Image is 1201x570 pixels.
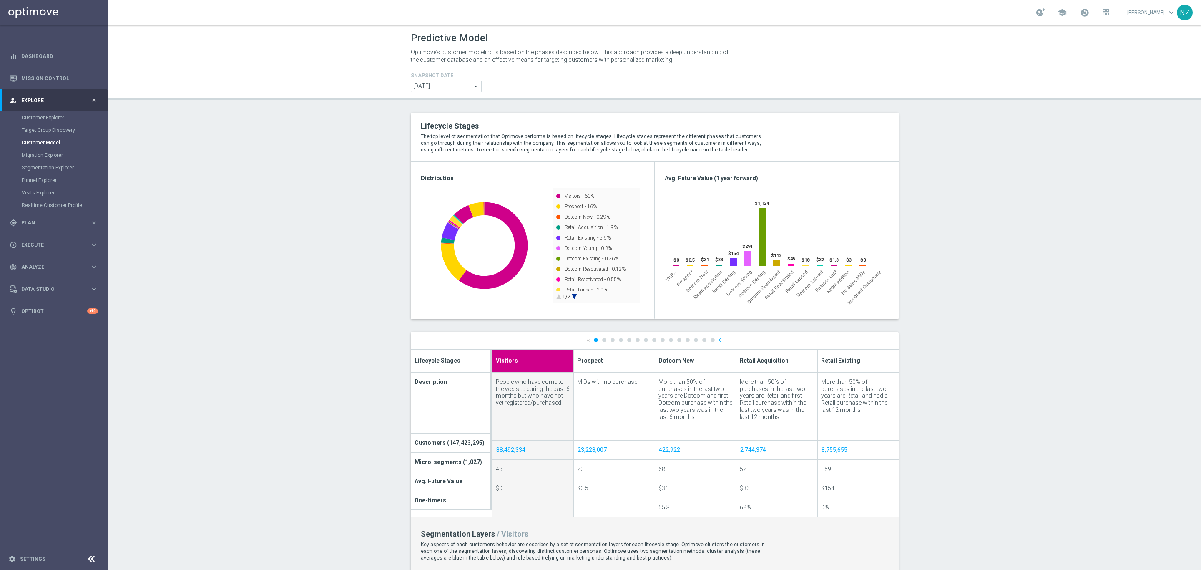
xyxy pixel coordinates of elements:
a: Funnel Explorer [22,177,87,184]
div: Funnel Explorer [22,174,108,187]
span: Analyze [21,265,90,270]
span: Retail Attrition [826,269,851,294]
span: Retail Lapsed [784,269,809,294]
div: MIDs with no purchase [577,378,651,386]
i: person_search [10,97,17,104]
span: Dotcom Existing [737,269,766,298]
p: The top level of segmentation that Optimove performs is based on lifecycle stages. Lifecycle stag... [421,133,769,153]
text: Dotcom Reactivated - 0.12% [565,266,626,272]
button: track_changes Analyze keyboard_arrow_right [9,264,98,270]
span: Future Value [678,175,713,182]
text: Dotcom Young - 0.3% [565,245,612,251]
div: Customer Explorer [22,111,108,124]
div: 159 [821,466,895,473]
span: Dotcom Lost [814,269,838,293]
h1: Predictive Model [411,32,488,44]
span: Visitors [496,356,518,364]
a: Dashboard [21,45,98,67]
button: Data Studio keyboard_arrow_right [9,286,98,293]
h2: Lifecycle Stages [421,121,769,131]
span: Retail Acquisition [740,356,789,364]
div: Dashboard [10,45,98,67]
i: play_circle_outline [10,241,17,249]
span: Data Studio [21,287,90,292]
text: $31 [701,257,709,262]
a: 8 [652,338,656,342]
text: $0 [673,257,679,263]
a: Settings [20,557,45,562]
text: $0 [860,257,866,263]
div: $0.5 [577,485,651,492]
button: person_search Explore keyboard_arrow_right [9,97,98,104]
text: Retail Reactivated - 0.55% [565,277,621,282]
span: Plan [21,220,90,225]
a: 23,228,007 [577,445,607,454]
button: play_circle_outline Execute keyboard_arrow_right [9,242,98,248]
div: — [496,504,570,511]
div: Migration Explorer [22,149,108,161]
a: Migration Explorer [22,152,87,159]
text: $112 [771,253,781,258]
div: 0% [821,504,895,511]
td: Avg. Future Value [411,472,492,491]
td: One-timers [411,491,492,510]
div: $154 [821,485,895,492]
div: Mission Control [10,67,98,89]
div: Target Group Discovery [22,124,108,136]
div: Customer Model [22,136,108,149]
i: keyboard_arrow_right [90,241,98,249]
a: [PERSON_NAME]keyboard_arrow_down [1126,6,1177,19]
a: 4 [619,338,623,342]
i: equalizer [10,53,17,60]
a: 10 [669,338,673,342]
text: Visitors - 60% [565,193,594,199]
a: 9 [661,338,665,342]
a: 88,492,334 [496,445,526,454]
a: 1 [594,338,598,342]
a: « [586,337,590,343]
div: Execute [10,241,90,249]
text: $45 [787,256,795,262]
text: Prospect - 16% [565,204,597,209]
div: 43 [496,466,570,473]
text: Dotcom Existing - 0.26% [565,256,618,262]
span: Prospect [676,269,694,288]
i: keyboard_arrow_right [90,96,98,104]
div: 52 [740,466,814,473]
a: Mission Control [21,67,98,89]
div: Data Studio [10,285,90,293]
span: Retail Reactivated [764,269,795,300]
a: Visits Explorer [22,189,87,196]
text: Retail Existing - 5.9% [565,235,611,241]
i: track_changes [10,263,17,271]
a: 13 [694,338,698,342]
span: Explore [21,98,90,103]
div: +10 [87,308,98,314]
a: 8,755,655 [821,445,848,454]
a: Customer Model [22,139,87,146]
div: 65% [658,504,733,511]
a: Customer Explorer [22,114,87,121]
span: Segmentation Layers [421,530,495,538]
a: » [718,337,722,343]
text: $1.3 [829,257,839,263]
a: 7 [644,338,648,342]
span: Prospect [577,356,603,364]
span: Execute [21,242,90,247]
div: gps_fixed Plan keyboard_arrow_right [9,219,98,226]
span: / Visitors [497,530,528,538]
span: Dotcom New [685,269,709,293]
a: 11 [677,338,681,342]
div: $0 [496,485,570,492]
div: People who have come to the website during the past 6 months but who have not yet registered/purc... [496,378,570,406]
button: lightbulb Optibot +10 [9,308,98,315]
a: 14 [702,338,706,342]
span: keyboard_arrow_down [1167,8,1176,17]
span: Retail Existing [711,269,736,294]
i: lightbulb [10,308,17,315]
span: Visitors [664,269,678,282]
